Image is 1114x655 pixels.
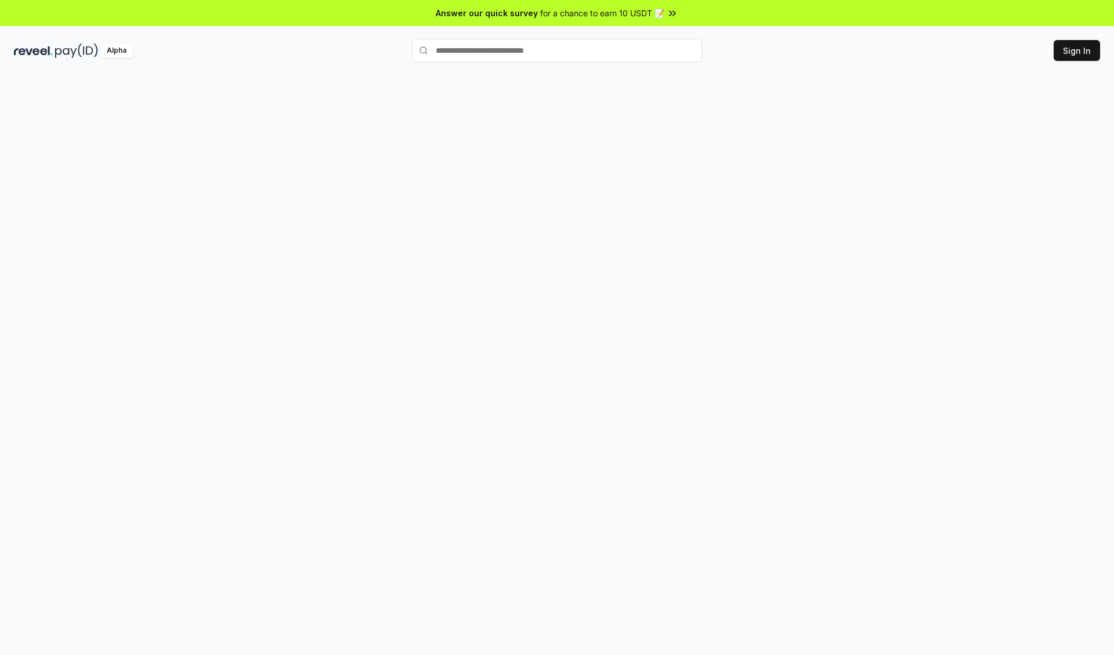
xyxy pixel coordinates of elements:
div: Alpha [100,44,133,58]
button: Sign In [1054,40,1100,61]
img: pay_id [55,44,98,58]
img: reveel_dark [14,44,53,58]
span: Answer our quick survey [436,7,538,19]
span: for a chance to earn 10 USDT 📝 [540,7,664,19]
